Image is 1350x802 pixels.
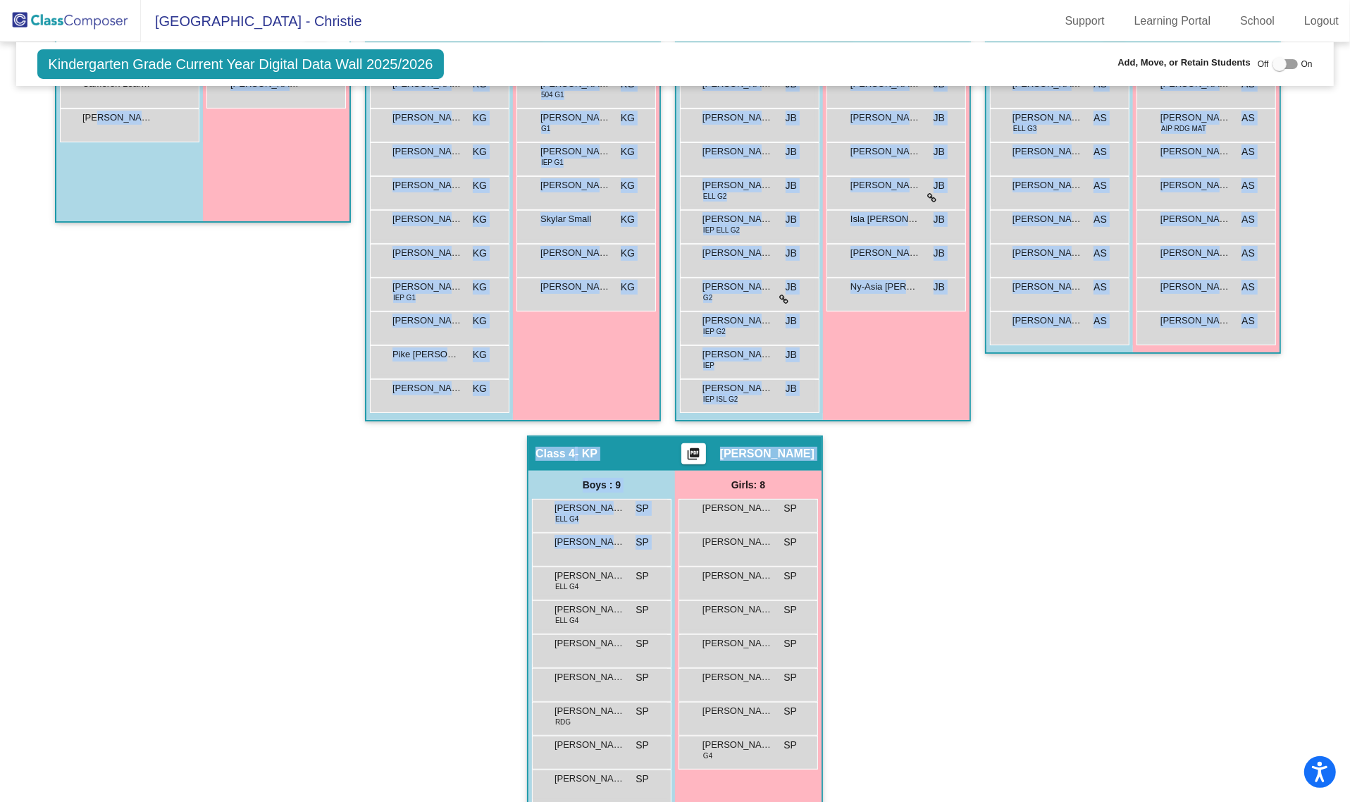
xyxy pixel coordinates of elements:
[702,738,773,752] span: [PERSON_NAME] Madison
[141,10,362,32] span: [GEOGRAPHIC_DATA] - Christie
[555,569,625,583] span: [PERSON_NAME]
[1012,280,1083,294] span: [PERSON_NAME]
[1241,144,1255,159] span: AS
[934,212,945,227] span: JB
[784,738,797,753] span: SP
[555,514,579,524] span: ELL G4
[702,280,773,294] span: [PERSON_NAME]
[1258,58,1269,70] span: Off
[786,246,797,261] span: JB
[1012,111,1083,125] span: [PERSON_NAME]
[850,111,921,125] span: [PERSON_NAME]
[636,569,649,584] span: SP
[784,603,797,617] span: SP
[703,292,712,303] span: G2
[540,178,611,192] span: [PERSON_NAME]
[1013,123,1037,134] span: ELL G3
[1117,56,1251,70] span: Add, Move, or Retain Students
[535,447,575,461] span: Class 4
[473,347,487,362] span: KG
[1241,111,1255,125] span: AS
[37,49,443,79] span: Kindergarten Grade Current Year Digital Data Wall 2025/2026
[636,704,649,719] span: SP
[702,670,773,684] span: [PERSON_NAME]
[540,111,611,125] span: [PERSON_NAME]
[703,751,712,761] span: G4
[786,314,797,328] span: JB
[702,178,773,192] span: [PERSON_NAME]
[1012,246,1083,260] span: [PERSON_NAME]
[621,246,635,261] span: KG
[541,123,550,134] span: G1
[1160,178,1231,192] span: [PERSON_NAME]
[1094,246,1107,261] span: AS
[702,347,773,362] span: [PERSON_NAME]
[784,569,797,584] span: SP
[702,636,773,650] span: [PERSON_NAME]
[528,471,675,499] div: Boys : 9
[636,636,649,651] span: SP
[1160,144,1231,159] span: [PERSON_NAME]
[541,90,564,100] span: 504 G1
[636,501,649,516] span: SP
[1094,111,1107,125] span: AS
[540,212,611,226] span: Skylar Small
[702,535,773,549] span: [PERSON_NAME]
[1160,280,1231,294] span: [PERSON_NAME]
[1094,314,1107,328] span: AS
[1241,280,1255,295] span: AS
[702,212,773,226] span: [PERSON_NAME]
[702,144,773,159] span: [PERSON_NAME]
[555,738,625,752] span: [PERSON_NAME]
[681,443,706,464] button: Print Students Details
[702,246,773,260] span: [PERSON_NAME]
[473,178,487,193] span: KG
[703,360,714,371] span: IEP
[703,326,726,337] span: IEP G2
[541,157,564,168] span: IEP G1
[636,738,649,753] span: SP
[702,704,773,718] span: [PERSON_NAME] De La [PERSON_NAME]
[1094,144,1107,159] span: AS
[702,603,773,617] span: [PERSON_NAME]
[636,535,649,550] span: SP
[575,447,597,461] span: - KP
[850,212,921,226] span: Isla [PERSON_NAME]
[703,394,738,405] span: IEP ISL G2
[621,111,635,125] span: KG
[555,501,625,515] span: [PERSON_NAME]
[1094,178,1107,193] span: AS
[392,246,463,260] span: [PERSON_NAME]
[786,347,797,362] span: JB
[621,212,635,227] span: KG
[636,670,649,685] span: SP
[393,292,416,303] span: IEP G1
[1293,10,1350,32] a: Logout
[555,603,625,617] span: [PERSON_NAME]
[702,501,773,515] span: [PERSON_NAME]
[786,144,797,159] span: JB
[685,447,702,467] mat-icon: picture_as_pdf
[473,381,487,396] span: KG
[702,111,773,125] span: [PERSON_NAME] [PERSON_NAME]
[392,178,463,192] span: [PERSON_NAME]
[934,111,945,125] span: JB
[1094,280,1107,295] span: AS
[555,581,579,592] span: ELL G4
[392,111,463,125] span: [PERSON_NAME] [PERSON_NAME]
[786,381,797,396] span: JB
[675,471,822,499] div: Girls: 8
[473,246,487,261] span: KG
[1241,314,1255,328] span: AS
[555,535,625,549] span: [PERSON_NAME] [PERSON_NAME]
[1160,314,1231,328] span: [PERSON_NAME]
[636,772,649,786] span: SP
[392,280,463,294] span: [PERSON_NAME]
[540,280,611,294] span: [PERSON_NAME]
[784,704,797,719] span: SP
[473,111,487,125] span: KG
[1012,178,1083,192] span: [PERSON_NAME]
[934,246,945,261] span: JB
[1241,246,1255,261] span: AS
[555,670,625,684] span: [PERSON_NAME]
